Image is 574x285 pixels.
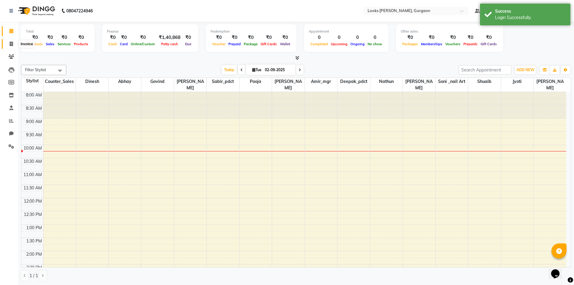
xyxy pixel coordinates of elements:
div: Finance [107,29,193,34]
div: Other sales [401,29,498,34]
div: ₹0 [118,34,129,41]
span: [PERSON_NAME] [272,78,305,92]
div: ₹0 [129,34,156,41]
div: 0 [329,34,349,41]
div: 12:30 PM [23,211,43,218]
span: Ongoing [349,42,366,46]
div: ₹0 [419,34,444,41]
div: ₹0 [26,34,44,41]
span: Wallet [278,42,292,46]
div: 10:30 AM [22,158,43,165]
span: Services [56,42,72,46]
div: ₹0 [444,34,462,41]
span: Deepak_pdct [337,78,370,85]
span: Jyoti [501,78,534,85]
span: Package [242,42,259,46]
div: Login Successfully. [495,14,566,21]
div: 0 [366,34,384,41]
b: 08047224946 [66,2,93,19]
div: ₹1,40,868 [156,34,183,41]
span: abhay [109,78,141,85]
span: Sales [44,42,56,46]
div: ₹0 [44,34,56,41]
div: ₹0 [278,34,292,41]
span: govind [141,78,174,85]
span: Filter Stylist [25,67,46,72]
div: ₹0 [227,34,242,41]
button: ADD NEW [515,66,536,74]
div: ₹0 [401,34,419,41]
span: Nathun [370,78,403,85]
span: Upcoming [329,42,349,46]
span: Voucher [211,42,227,46]
div: ₹0 [462,34,479,41]
div: Stylist [21,78,43,84]
span: Soni _nail art [436,78,468,85]
div: ₹0 [479,34,498,41]
span: [PERSON_NAME] [174,78,207,92]
div: 12:00 PM [23,198,43,204]
span: Memberships [419,42,444,46]
span: Today [222,65,237,74]
div: ₹0 [211,34,227,41]
div: 9:30 AM [25,132,43,138]
iframe: chat widget [549,261,568,279]
span: Tue [251,68,263,72]
span: Products [72,42,90,46]
span: Counter_Sales [43,78,76,85]
div: Total [26,29,90,34]
span: Online/Custom [129,42,156,46]
div: ₹0 [259,34,278,41]
div: 0 [349,34,366,41]
span: ADD NEW [516,68,534,72]
span: Amir_mgr [305,78,337,85]
div: 8:30 AM [25,105,43,112]
div: 1:00 PM [25,225,43,231]
div: Invoice [19,40,34,48]
span: Petty cash [160,42,180,46]
div: 11:00 AM [22,172,43,178]
div: ₹0 [183,34,193,41]
span: Prepaids [462,42,479,46]
span: No show [366,42,384,46]
div: 8:00 AM [25,92,43,98]
div: ₹0 [107,34,118,41]
span: Gift Cards [259,42,278,46]
span: 1 / 1 [30,273,38,279]
div: 9:00 AM [25,119,43,125]
div: 2:30 PM [25,264,43,271]
span: Vouchers [444,42,462,46]
span: Shuaib [468,78,501,85]
span: sabir_pdct [207,78,239,85]
div: 1:30 PM [25,238,43,244]
div: 11:30 AM [22,185,43,191]
span: [PERSON_NAME] [403,78,435,92]
input: Search Appointment [459,65,511,74]
span: Prepaid [227,42,242,46]
span: [PERSON_NAME] [534,78,566,92]
span: dinesh [76,78,108,85]
span: Completed [309,42,329,46]
span: Packages [401,42,419,46]
div: ₹0 [242,34,259,41]
div: ₹0 [72,34,90,41]
div: 10:00 AM [22,145,43,151]
span: Due [183,42,193,46]
span: pooja [240,78,272,85]
input: 2025-09-02 [263,65,293,74]
span: Gift Cards [479,42,498,46]
div: 2:00 PM [25,251,43,258]
img: logo [15,2,57,19]
div: Redemption [211,29,292,34]
div: Appointment [309,29,384,34]
div: ₹0 [56,34,72,41]
span: Cash [107,42,118,46]
span: Card [118,42,129,46]
div: 0 [309,34,329,41]
div: Success [495,8,566,14]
